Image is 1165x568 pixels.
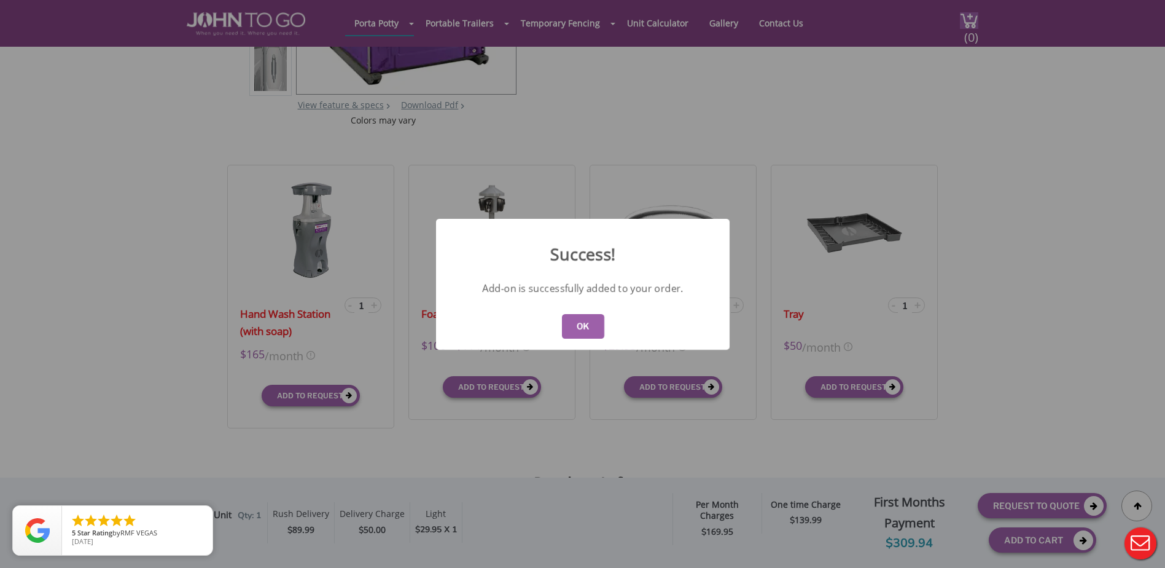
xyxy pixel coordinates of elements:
div: Add-on is successfully added to your order. [476,282,689,295]
li:  [71,513,85,528]
span: 5 [72,528,76,537]
span: RMF VEGAS [120,528,157,537]
button: Live Chat [1116,519,1165,568]
div: Success! [436,235,730,274]
img: Review Rating [25,518,50,543]
li:  [96,513,111,528]
button: OK [561,314,604,339]
span: by [72,529,203,538]
li:  [122,513,137,528]
span: Star Rating [77,528,112,537]
span: [DATE] [72,537,93,546]
li:  [109,513,124,528]
li:  [84,513,98,528]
